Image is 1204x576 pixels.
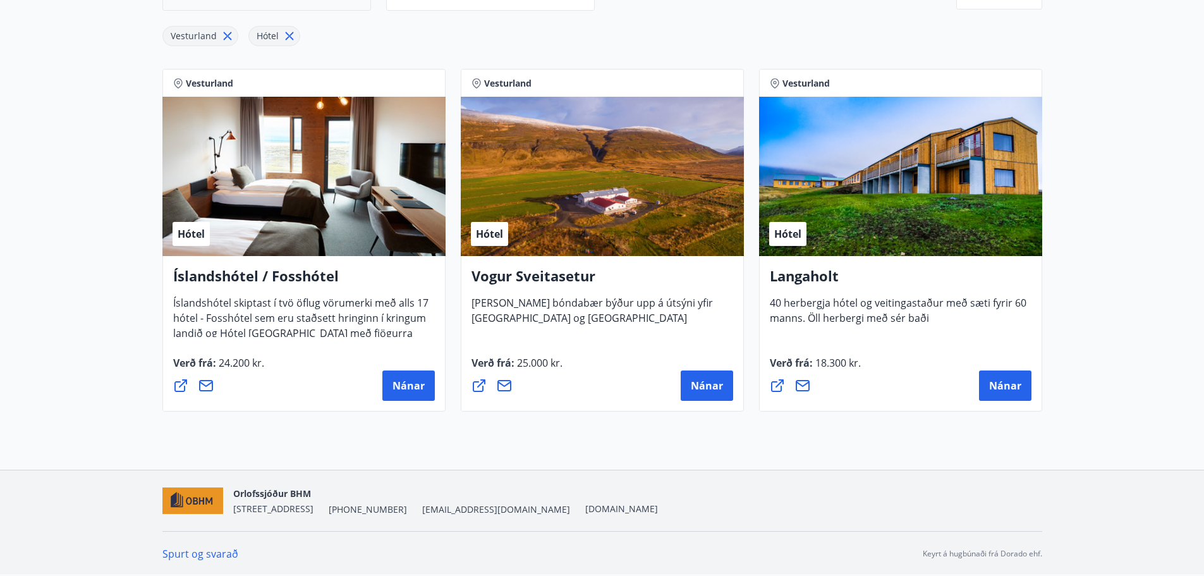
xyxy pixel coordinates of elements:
[186,77,233,90] span: Vesturland
[691,379,723,393] span: Nánar
[681,371,733,401] button: Nánar
[476,227,503,241] span: Hótel
[329,503,407,516] span: [PHONE_NUMBER]
[813,356,861,370] span: 18.300 kr.
[173,296,429,365] span: Íslandshótel skiptast í tvö öflug vörumerki með alls 17 hótel - Fosshótel sem eru staðsett hringi...
[923,548,1042,560] p: Keyrt á hugbúnaði frá Dorado ehf.
[216,356,264,370] span: 24.200 kr.
[171,30,217,42] span: Vesturland
[471,266,733,295] h4: Vogur Sveitasetur
[162,547,238,561] a: Spurt og svarað
[471,356,562,380] span: Verð frá :
[382,371,435,401] button: Nánar
[774,227,801,241] span: Hótel
[585,503,658,515] a: [DOMAIN_NAME]
[233,487,311,499] span: Orlofssjóður BHM
[162,487,224,515] img: c7HIBRK87IHNqKbXD1qOiSZFdQtg2UzkX3TnRQ1O.png
[782,77,830,90] span: Vesturland
[162,26,238,46] div: Vesturland
[422,503,570,516] span: [EMAIL_ADDRESS][DOMAIN_NAME]
[178,227,205,241] span: Hótel
[173,266,435,295] h4: Íslandshótel / Fosshótel
[770,266,1031,295] h4: Langaholt
[257,30,279,42] span: Hótel
[979,371,1031,401] button: Nánar
[392,379,425,393] span: Nánar
[989,379,1021,393] span: Nánar
[484,77,532,90] span: Vesturland
[233,503,313,515] span: [STREET_ADDRESS]
[173,356,264,380] span: Verð frá :
[248,26,300,46] div: Hótel
[471,296,713,335] span: [PERSON_NAME] bóndabær býður upp á útsýni yfir [GEOGRAPHIC_DATA] og [GEOGRAPHIC_DATA]
[514,356,562,370] span: 25.000 kr.
[770,356,861,380] span: Verð frá :
[770,296,1026,335] span: 40 herbergja hótel og veitingastaður með sæti fyrir 60 manns. Öll herbergi með sér baði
